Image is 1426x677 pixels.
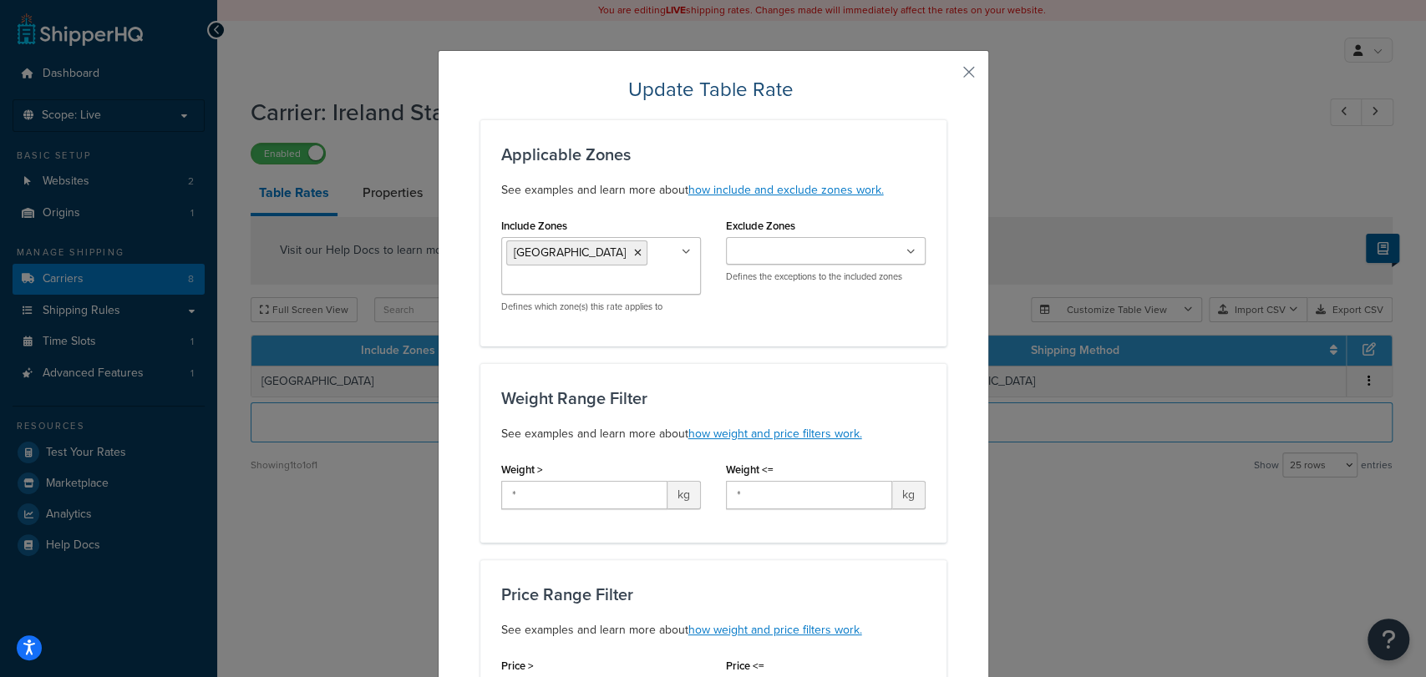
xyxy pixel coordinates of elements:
a: how weight and price filters work. [688,621,862,639]
p: See examples and learn more about [501,180,926,200]
p: See examples and learn more about [501,424,926,444]
label: Exclude Zones [726,220,795,232]
p: Defines the exceptions to the included zones [726,270,926,283]
label: Weight > [501,463,543,476]
span: [GEOGRAPHIC_DATA] [514,244,626,261]
span: kg [667,481,701,509]
label: Include Zones [501,220,567,232]
h3: Weight Range Filter [501,389,926,407]
p: Defines which zone(s) this rate applies to [501,301,701,313]
a: how include and exclude zones work. [688,181,884,199]
p: See examples and learn more about [501,620,926,640]
label: Price > [501,659,534,672]
a: how weight and price filters work. [688,425,862,442]
h3: Applicable Zones [501,145,926,164]
h3: Price Range Filter [501,585,926,604]
label: Price <= [726,659,764,672]
h2: Update Table Rate [480,76,946,103]
span: kg [892,481,926,509]
label: Weight <= [726,463,774,476]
